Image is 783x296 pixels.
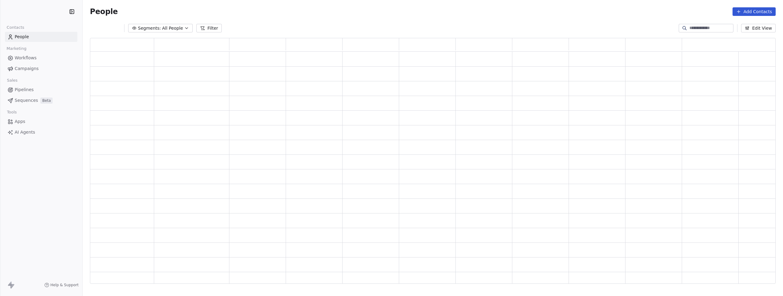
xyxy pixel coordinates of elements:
span: Contacts [4,23,27,32]
button: Add Contacts [733,7,776,16]
span: Pipelines [15,87,34,93]
div: grid [90,52,776,284]
a: Campaigns [5,64,77,74]
span: Workflows [15,55,37,61]
span: Marketing [4,44,29,53]
span: Beta [40,98,53,104]
a: Workflows [5,53,77,63]
a: Pipelines [5,85,77,95]
button: Filter [196,24,222,32]
a: Apps [5,117,77,127]
a: AI Agents [5,127,77,137]
button: Edit View [741,24,776,32]
span: All People [162,25,183,31]
span: People [15,34,29,40]
span: Tools [4,108,19,117]
a: SequencesBeta [5,95,77,105]
a: Help & Support [44,283,79,287]
span: Campaigns [15,65,39,72]
span: Sales [4,76,20,85]
span: People [90,7,118,16]
span: Sequences [15,97,38,104]
span: Apps [15,118,25,125]
span: Segments: [138,25,161,31]
a: People [5,32,77,42]
span: AI Agents [15,129,35,135]
span: Help & Support [50,283,79,287]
